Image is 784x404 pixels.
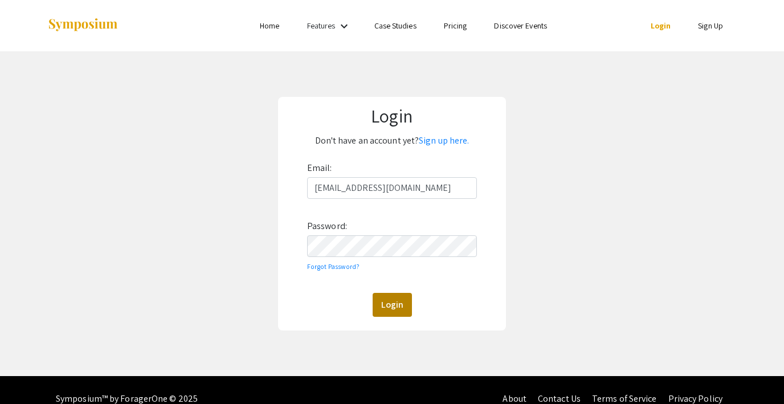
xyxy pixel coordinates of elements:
[494,21,547,31] a: Discover Events
[307,262,360,271] a: Forgot Password?
[374,21,416,31] a: Case Studies
[373,293,412,317] button: Login
[9,353,48,395] iframe: Chat
[307,217,347,235] label: Password:
[307,21,336,31] a: Features
[698,21,723,31] a: Sign Up
[260,21,279,31] a: Home
[47,18,119,33] img: Symposium by ForagerOne
[286,132,499,150] p: Don't have an account yet?
[444,21,467,31] a: Pricing
[337,19,351,33] mat-icon: Expand Features list
[651,21,671,31] a: Login
[307,159,332,177] label: Email:
[419,134,469,146] a: Sign up here.
[286,105,499,126] h1: Login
